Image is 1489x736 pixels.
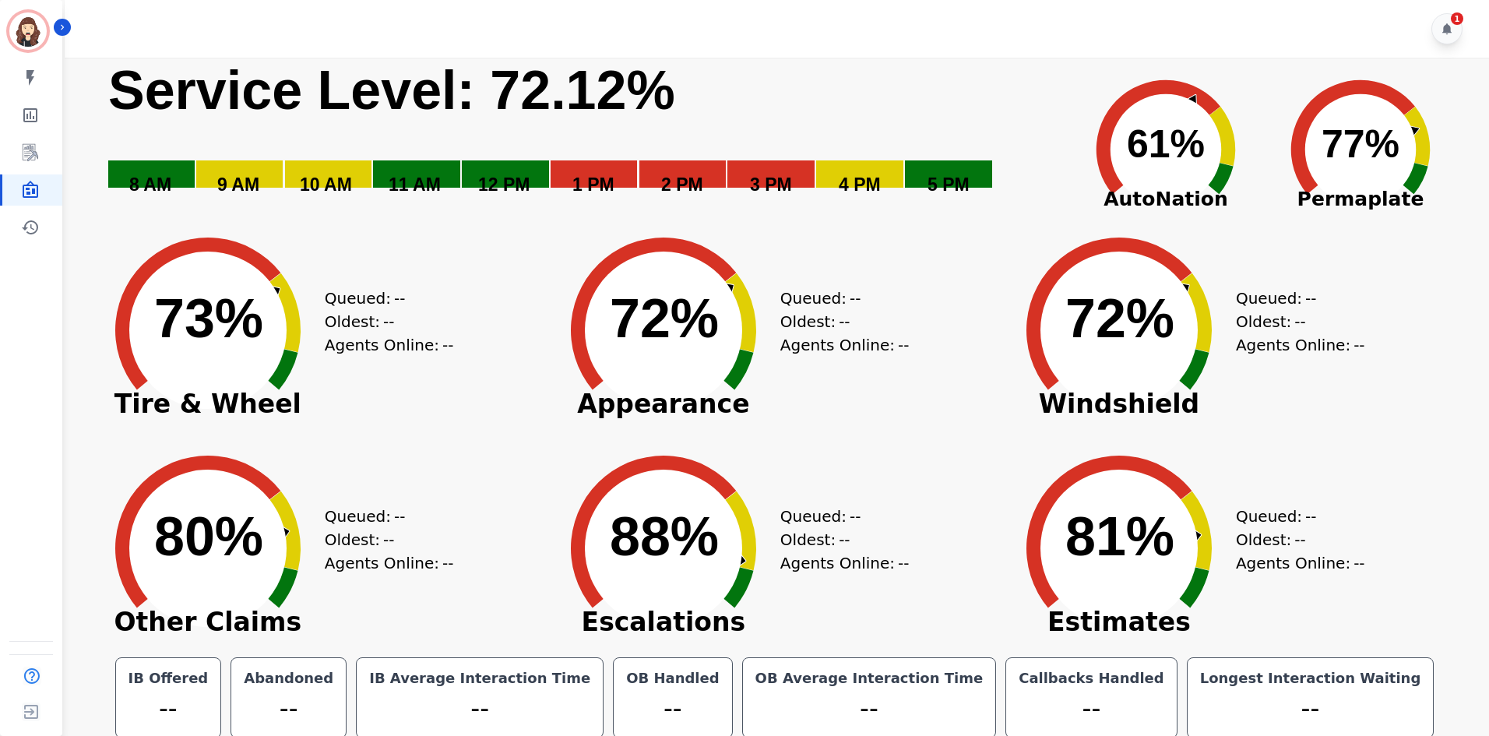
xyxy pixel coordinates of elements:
[325,528,442,551] div: Oldest:
[1002,615,1236,630] span: Estimates
[1305,505,1316,528] span: --
[325,505,442,528] div: Queued:
[1236,551,1368,575] div: Agents Online:
[623,689,722,728] div: --
[610,506,719,567] text: 88%
[839,174,881,195] text: 4 PM
[108,60,675,121] text: Service Level: 72.12%
[1127,122,1205,166] text: 61%
[898,333,909,357] span: --
[780,505,897,528] div: Queued:
[750,174,792,195] text: 3 PM
[154,288,263,349] text: 73%
[325,310,442,333] div: Oldest:
[383,528,394,551] span: --
[383,310,394,333] span: --
[547,615,780,630] span: Escalations
[442,551,453,575] span: --
[1236,287,1353,310] div: Queued:
[389,174,441,195] text: 11 AM
[1016,689,1167,728] div: --
[928,174,970,195] text: 5 PM
[1065,506,1174,567] text: 81%
[241,667,336,689] div: Abandoned
[442,333,453,357] span: --
[107,58,1065,217] svg: Service Level: 0%
[91,396,325,412] span: Tire & Wheel
[241,689,336,728] div: --
[572,174,614,195] text: 1 PM
[1002,396,1236,412] span: Windshield
[839,310,850,333] span: --
[623,667,722,689] div: OB Handled
[1236,333,1368,357] div: Agents Online:
[1353,551,1364,575] span: --
[850,287,861,310] span: --
[1068,185,1263,214] span: AutoNation
[780,310,897,333] div: Oldest:
[1236,310,1353,333] div: Oldest:
[1236,528,1353,551] div: Oldest:
[300,174,352,195] text: 10 AM
[752,667,987,689] div: OB Average Interaction Time
[752,689,987,728] div: --
[1305,287,1316,310] span: --
[1197,667,1424,689] div: Longest Interaction Waiting
[394,287,405,310] span: --
[661,174,703,195] text: 2 PM
[780,333,913,357] div: Agents Online:
[325,333,457,357] div: Agents Online:
[366,689,593,728] div: --
[1263,185,1458,214] span: Permaplate
[217,174,259,195] text: 9 AM
[1197,689,1424,728] div: --
[125,667,212,689] div: IB Offered
[780,551,913,575] div: Agents Online:
[898,551,909,575] span: --
[1353,333,1364,357] span: --
[325,287,442,310] div: Queued:
[610,288,719,349] text: 72%
[547,396,780,412] span: Appearance
[1451,12,1463,25] div: 1
[9,12,47,50] img: Bordered avatar
[850,505,861,528] span: --
[780,528,897,551] div: Oldest:
[91,615,325,630] span: Other Claims
[1065,288,1174,349] text: 72%
[1236,505,1353,528] div: Queued:
[1016,667,1167,689] div: Callbacks Handled
[839,528,850,551] span: --
[478,174,530,195] text: 12 PM
[366,667,593,689] div: IB Average Interaction Time
[394,505,405,528] span: --
[780,287,897,310] div: Queued:
[325,551,457,575] div: Agents Online:
[154,506,263,567] text: 80%
[129,174,171,195] text: 8 AM
[1294,528,1305,551] span: --
[1322,122,1399,166] text: 77%
[125,689,212,728] div: --
[1294,310,1305,333] span: --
